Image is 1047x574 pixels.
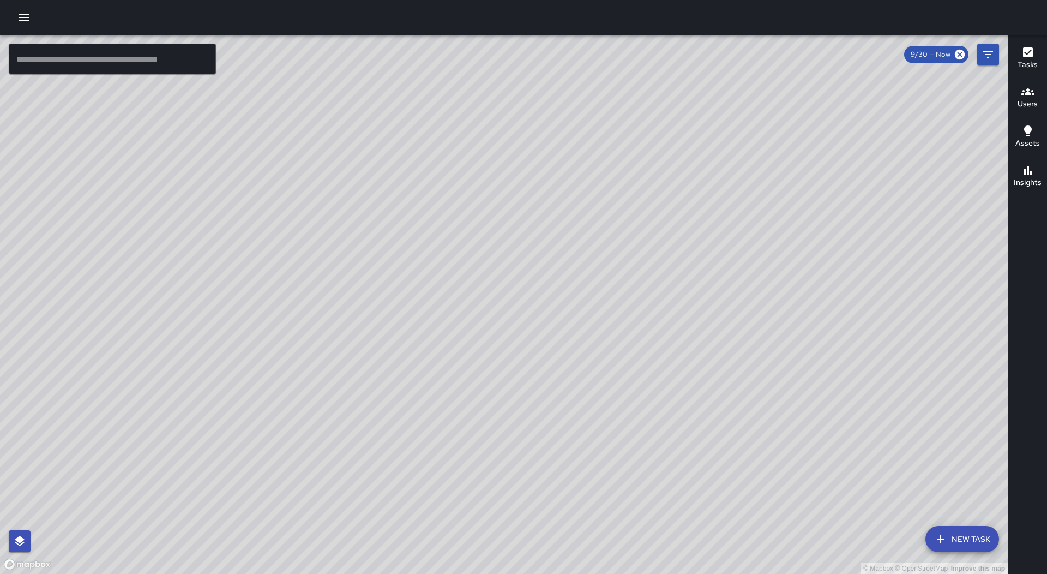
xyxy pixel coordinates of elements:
[1008,118,1047,157] button: Assets
[904,46,968,63] div: 9/30 — Now
[904,49,957,60] span: 9/30 — Now
[1015,137,1040,150] h6: Assets
[1008,79,1047,118] button: Users
[925,526,999,552] button: New Task
[1008,157,1047,196] button: Insights
[1014,177,1042,189] h6: Insights
[1018,59,1038,71] h6: Tasks
[1018,98,1038,110] h6: Users
[977,44,999,65] button: Filters
[1008,39,1047,79] button: Tasks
